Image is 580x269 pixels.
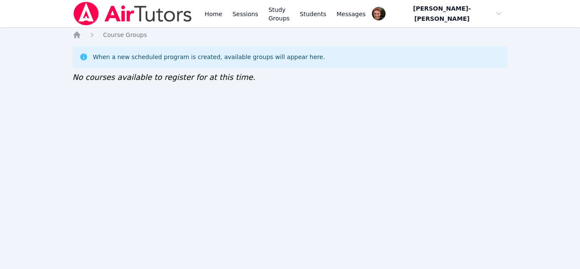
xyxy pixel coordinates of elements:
span: Course Groups [103,31,147,38]
nav: Breadcrumb [73,31,508,39]
span: Messages [337,10,366,18]
span: No courses available to register for at this time. [73,73,256,82]
div: When a new scheduled program is created, available groups will appear here. [93,53,325,61]
img: Air Tutors [73,2,193,25]
a: Course Groups [103,31,147,39]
